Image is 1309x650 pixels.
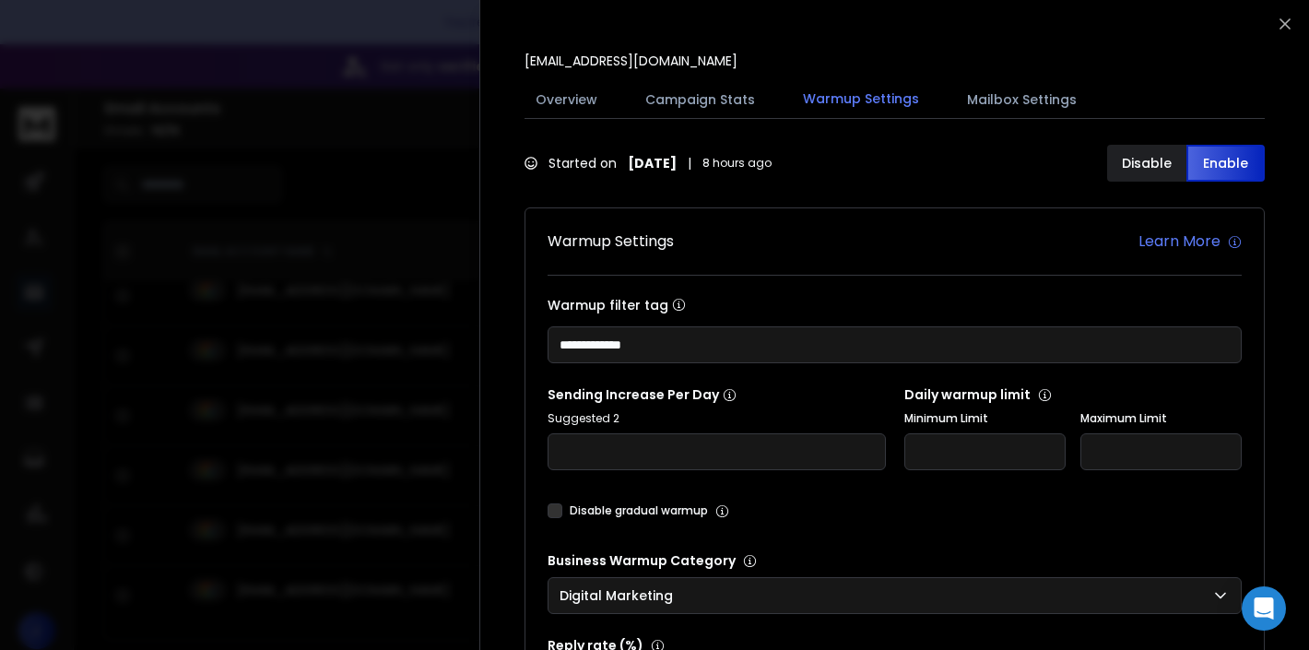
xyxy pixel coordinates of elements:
[548,230,674,253] h1: Warmup Settings
[1107,145,1265,182] button: DisableEnable
[525,79,608,120] button: Overview
[792,78,930,121] button: Warmup Settings
[548,411,886,426] p: Suggested 2
[525,154,772,172] div: Started on
[548,298,1242,312] label: Warmup filter tag
[570,503,708,518] label: Disable gradual warmup
[628,154,677,172] strong: [DATE]
[548,385,886,404] p: Sending Increase Per Day
[1186,145,1266,182] button: Enable
[1107,145,1186,182] button: Disable
[560,586,680,605] p: Digital Marketing
[634,79,766,120] button: Campaign Stats
[904,411,1066,426] label: Minimum Limit
[1138,230,1242,253] a: Learn More
[548,551,1242,570] p: Business Warmup Category
[904,385,1243,404] p: Daily warmup limit
[1242,586,1286,631] div: Open Intercom Messenger
[525,52,737,70] p: [EMAIL_ADDRESS][DOMAIN_NAME]
[688,154,691,172] span: |
[1080,411,1242,426] label: Maximum Limit
[702,156,772,171] span: 8 hours ago
[956,79,1088,120] button: Mailbox Settings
